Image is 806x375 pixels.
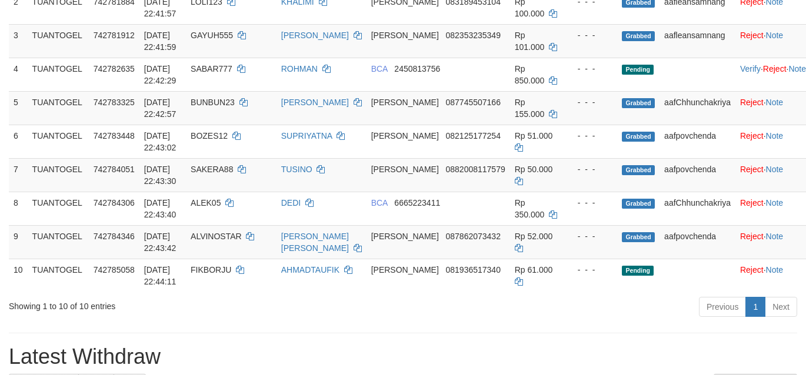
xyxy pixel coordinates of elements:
span: BCA [371,64,388,73]
a: [PERSON_NAME] [PERSON_NAME] [281,232,349,253]
div: - - - [568,264,613,276]
td: aafpovchenda [660,158,735,192]
span: SABAR777 [191,64,232,73]
a: Reject [740,131,764,140]
span: Rp 50.000 [515,165,553,174]
span: ALEK05 [191,198,221,207]
a: ROHMAN [281,64,318,73]
td: TUANTOGEL [28,91,89,125]
span: Grabbed [622,165,655,175]
div: - - - [568,163,613,175]
span: [DATE] 22:43:30 [144,165,176,186]
span: Pending [622,266,654,276]
a: AHMADTAUFIK [281,265,339,274]
span: [PERSON_NAME] [371,98,439,107]
span: [PERSON_NAME] [371,265,439,274]
span: 742783325 [94,98,135,107]
span: Copy 082353235349 to clipboard [445,31,500,40]
span: 742783448 [94,131,135,140]
span: BOZES12 [191,131,228,140]
td: TUANTOGEL [28,192,89,225]
td: TUANTOGEL [28,24,89,58]
a: [PERSON_NAME] [281,98,349,107]
a: Note [766,31,784,40]
span: Copy 2450813756 to clipboard [394,64,440,73]
span: [DATE] 22:43:40 [144,198,176,219]
td: 7 [9,158,28,192]
span: Rp 101.000 [515,31,545,52]
td: 8 [9,192,28,225]
h1: Latest Withdraw [9,345,797,369]
td: 5 [9,91,28,125]
td: 9 [9,225,28,259]
a: Previous [699,297,746,317]
span: Rp 350.000 [515,198,545,219]
td: TUANTOGEL [28,259,89,292]
a: Reject [740,198,764,207]
td: TUANTOGEL [28,225,89,259]
a: Next [765,297,797,317]
a: Note [766,232,784,241]
a: Note [766,265,784,274]
a: Note [766,131,784,140]
span: Rp 850.000 [515,64,545,85]
span: Rp 51.000 [515,131,553,140]
a: Note [766,98,784,107]
td: 10 [9,259,28,292]
span: 742784346 [94,232,135,241]
span: Grabbed [622,98,655,108]
a: Note [766,198,784,207]
span: Copy 081936517340 to clipboard [445,265,500,274]
span: GAYUH555 [191,31,233,40]
span: 742784306 [94,198,135,207]
a: TUSINO [281,165,312,174]
a: Verify [740,64,761,73]
span: Copy 082125177254 to clipboard [445,131,500,140]
span: Grabbed [622,31,655,41]
span: [PERSON_NAME] [371,131,439,140]
span: Copy 087862073432 to clipboard [445,232,500,241]
span: Copy 0882008117579 to clipboard [445,165,505,174]
a: 1 [745,297,765,317]
span: Copy 087745507166 to clipboard [445,98,500,107]
td: aafChhunchakriya [660,192,735,225]
a: Reject [763,64,787,73]
div: - - - [568,197,613,209]
td: aafpovchenda [660,225,735,259]
a: [PERSON_NAME] [281,31,349,40]
a: Note [788,64,806,73]
span: Grabbed [622,132,655,142]
td: 4 [9,58,28,91]
span: Rp 52.000 [515,232,553,241]
div: Showing 1 to 10 of 10 entries [9,296,327,312]
span: Rp 155.000 [515,98,545,119]
td: aafpovchenda [660,125,735,158]
a: SUPRIYATNA [281,131,332,140]
span: 742782635 [94,64,135,73]
td: aafChhunchakriya [660,91,735,125]
a: Reject [740,165,764,174]
span: [PERSON_NAME] [371,165,439,174]
span: [DATE] 22:43:02 [144,131,176,152]
span: Pending [622,65,654,75]
div: - - - [568,130,613,142]
td: TUANTOGEL [28,158,89,192]
td: 6 [9,125,28,158]
span: [DATE] 22:43:42 [144,232,176,253]
span: BUNBUN23 [191,98,235,107]
a: Note [766,165,784,174]
span: [DATE] 22:44:11 [144,265,176,286]
span: Copy 6665223411 to clipboard [394,198,440,207]
a: Reject [740,31,764,40]
span: 742781912 [94,31,135,40]
a: DEDI [281,198,301,207]
span: [PERSON_NAME] [371,232,439,241]
span: 742785058 [94,265,135,274]
a: Reject [740,98,764,107]
span: FIKBORJU [191,265,231,274]
a: Reject [740,232,764,241]
span: BCA [371,198,388,207]
span: [PERSON_NAME] [371,31,439,40]
div: - - - [568,96,613,108]
span: Rp 61.000 [515,265,553,274]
